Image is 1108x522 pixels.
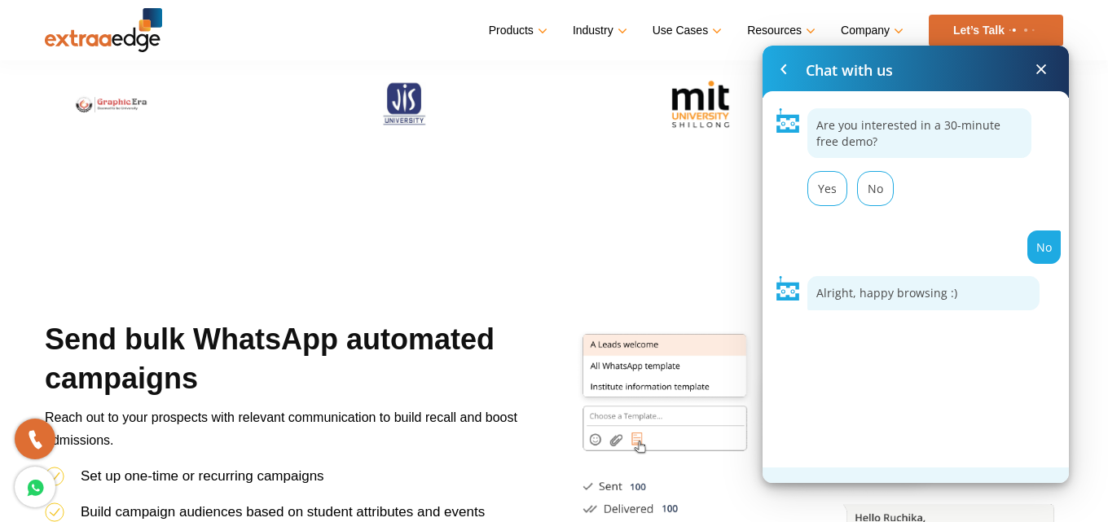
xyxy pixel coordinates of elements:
[807,171,847,206] div: Yes
[45,406,521,464] p: Reach out to your prospects with relevant communication to build recall and boost admissions.
[816,117,1022,149] p: Are you interested in a 30-minute free demo?
[857,171,894,206] div: No
[489,19,544,42] a: Products
[653,19,719,42] a: Use Cases
[1027,230,1061,264] div: No
[841,19,900,42] a: Company
[81,468,324,484] span: Set up one-time or recurring campaigns
[45,320,521,406] h2: Send bulk WhatsApp automated campaigns
[747,19,812,42] a: Resources
[806,59,893,98] div: Chat with us
[573,19,624,42] a: Industry
[929,15,1063,46] a: Let’s Talk
[81,504,485,520] span: Build campaign audiences based on student attributes and events
[816,285,1031,301] p: Alright, happy browsing :)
